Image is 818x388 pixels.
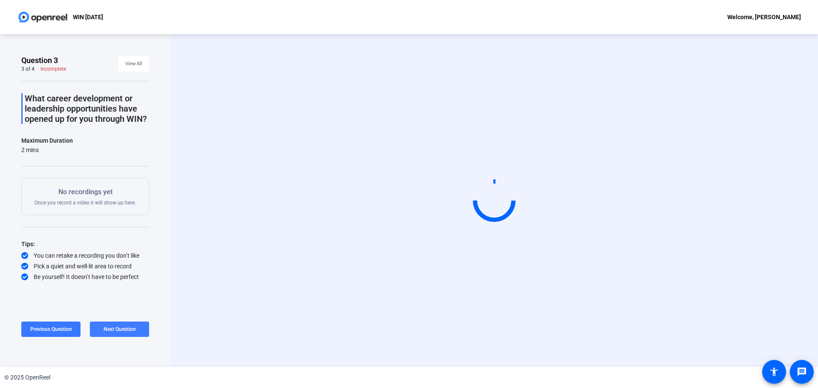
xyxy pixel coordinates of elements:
[21,146,73,154] div: 2 mins
[125,57,142,70] span: View All
[21,262,149,270] div: Pick a quiet and well-lit area to record
[90,322,149,337] button: Next Question
[35,187,136,206] div: Once you record a video it will show up here.
[25,93,149,124] p: What career development or leadership opportunities have opened up for you through WIN?
[104,326,136,332] span: Next Question
[769,367,779,377] mat-icon: accessibility
[797,367,807,377] mat-icon: message
[35,187,136,197] p: No recordings yet
[118,56,149,72] button: View All
[21,239,149,249] div: Tips:
[73,12,103,22] p: WIN [DATE]
[21,135,73,146] div: Maximum Duration
[21,55,58,66] span: Question 3
[21,322,81,337] button: Previous Question
[21,273,149,281] div: Be yourself! It doesn’t have to be perfect
[4,373,50,382] div: © 2025 OpenReel
[727,12,801,22] div: Welcome, [PERSON_NAME]
[21,251,149,260] div: You can retake a recording you don’t like
[17,9,69,26] img: OpenReel logo
[30,326,72,332] span: Previous Question
[21,66,35,72] div: 3 of 4
[40,66,66,72] div: Incomplete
